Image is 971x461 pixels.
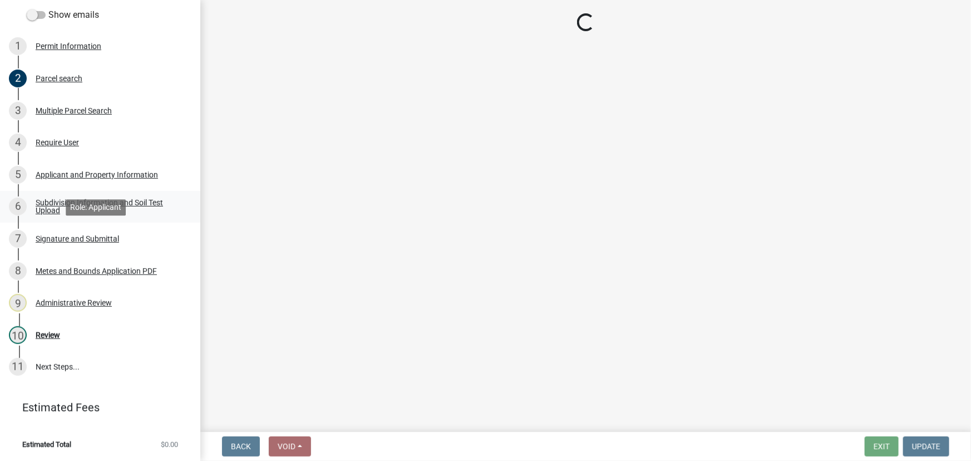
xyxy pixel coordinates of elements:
div: 2 [9,70,27,87]
div: 3 [9,102,27,120]
div: 6 [9,198,27,215]
div: 7 [9,230,27,248]
button: Exit [865,437,899,457]
div: Applicant and Property Information [36,171,158,179]
div: 5 [9,166,27,184]
div: Parcel search [36,75,82,82]
div: Require User [36,139,79,146]
div: Review [36,331,60,339]
button: Void [269,437,311,457]
span: Void [278,442,295,451]
div: 10 [9,326,27,344]
div: 4 [9,134,27,151]
div: 11 [9,358,27,376]
div: Multiple Parcel Search [36,107,112,115]
span: Estimated Total [22,441,71,448]
div: Signature and Submittal [36,235,119,243]
div: 9 [9,294,27,312]
div: Metes and Bounds Application PDF [36,267,157,275]
a: Estimated Fees [9,396,183,419]
div: Subdivision Information and Soil Test Upload [36,199,183,214]
label: Show emails [27,8,99,22]
span: Update [912,442,940,451]
div: Role: Applicant [66,199,126,215]
div: Administrative Review [36,299,112,307]
span: Back [231,442,251,451]
div: Permit Information [36,42,101,50]
button: Update [903,437,949,457]
div: 8 [9,262,27,280]
div: 1 [9,37,27,55]
span: $0.00 [161,441,178,448]
button: Back [222,437,260,457]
